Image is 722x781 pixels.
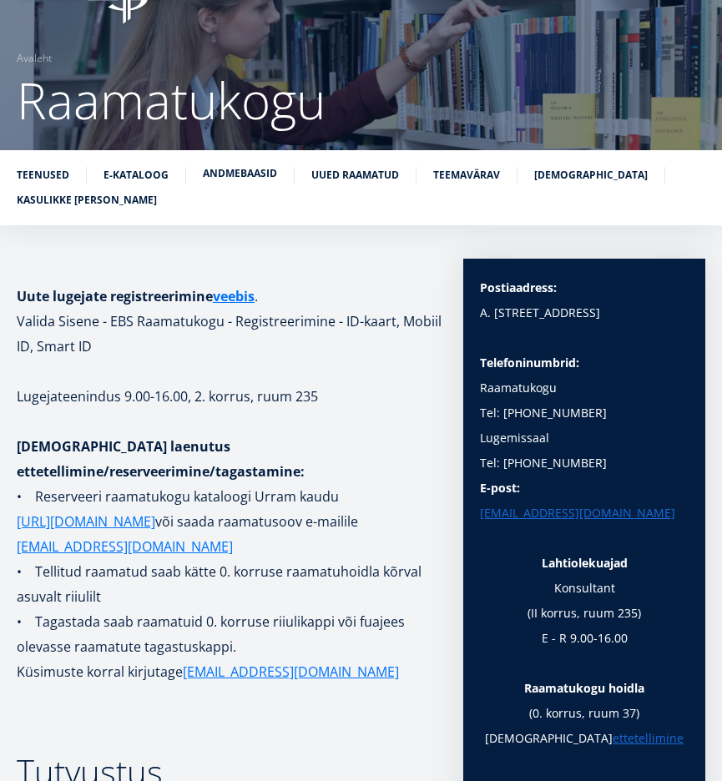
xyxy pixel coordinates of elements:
[203,165,277,182] a: Andmebaasid
[311,167,399,184] a: Uued raamatud
[480,676,689,751] p: (0. korrus, ruum 37) [DEMOGRAPHIC_DATA]
[17,66,326,134] span: Raamatukogu
[17,534,233,559] a: [EMAIL_ADDRESS][DOMAIN_NAME]
[17,659,447,684] p: Küsimuste korral kirjutage
[213,284,255,309] a: veebis
[183,659,399,684] a: [EMAIL_ADDRESS][DOMAIN_NAME]
[17,167,69,184] a: Teenused
[17,50,52,67] a: Avaleht
[480,576,689,676] p: Konsultant (II korrus, ruum 235) E - R 9.00-16.00
[17,609,447,659] p: • Tagastada saab raamatuid 0. korruse riiulikappi või fuajees olevasse raamatute tagastuskappi.
[17,287,255,305] strong: Uute lugejate registreerimine
[104,167,169,184] a: E-kataloog
[524,680,644,696] strong: Raamatukogu hoidla
[542,555,628,571] strong: Lahtiolekuajad
[480,480,520,496] strong: E-post:
[480,300,689,325] p: A. [STREET_ADDRESS]
[480,350,689,401] p: Raamatukogu
[17,484,447,559] p: • Reserveeri raamatukogu kataloogi Urram kaudu või saada raamatusoov e-mailile
[17,509,155,534] a: [URL][DOMAIN_NAME]
[433,167,500,184] a: Teemavärav
[480,501,675,526] a: [EMAIL_ADDRESS][DOMAIN_NAME]
[480,280,557,295] strong: Postiaadress:
[17,559,447,609] p: • Tellitud raamatud saab kätte 0. korruse raamatuhoidla kõrval asuvalt riiulilt
[17,192,157,209] a: Kasulikke [PERSON_NAME]
[480,401,689,451] p: Tel: [PHONE_NUMBER] Lugemissaal
[480,451,689,476] p: Tel: [PHONE_NUMBER]
[17,384,447,409] p: Lugejateenindus 9.00-16.00, 2. korrus, ruum 235
[480,355,579,370] strong: Telefoninumbrid:
[534,167,648,184] a: [DEMOGRAPHIC_DATA]
[17,437,305,481] strong: [DEMOGRAPHIC_DATA] laenutus ettetellimine/reserveerimine/tagastamine:
[17,284,447,359] h1: . Valida Sisene - EBS Raamatukogu - Registreerimine - ID-kaart, Mobiil ID, Smart ID
[613,726,684,751] a: ettetellimine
